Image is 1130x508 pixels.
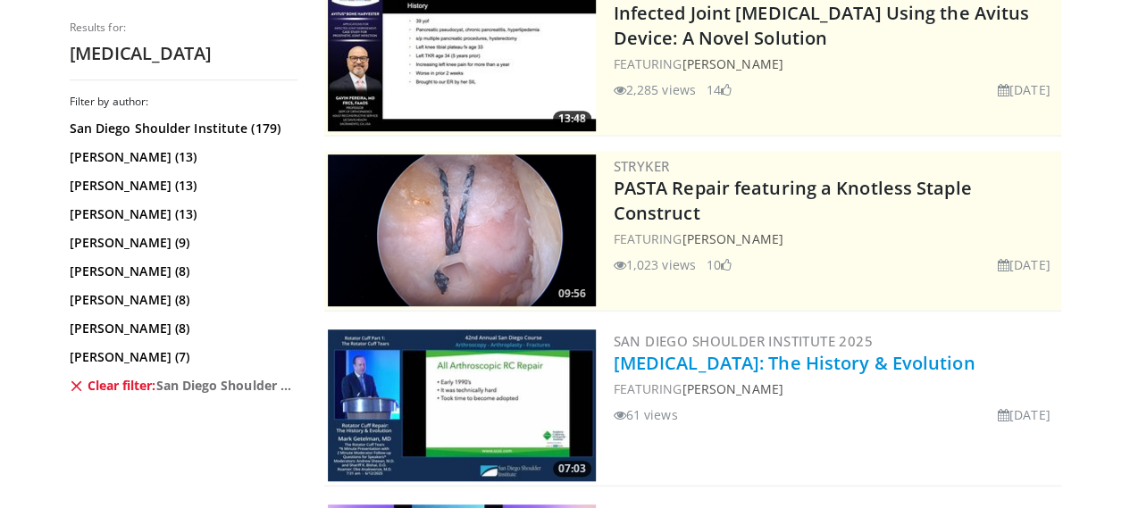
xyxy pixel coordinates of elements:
a: [PERSON_NAME] [682,230,783,247]
h2: [MEDICAL_DATA] [70,42,297,65]
li: [DATE] [998,80,1050,99]
span: 13:48 [553,111,591,127]
li: 61 views [614,405,678,424]
a: Clear filter:San Diego Shoulder Institute [70,377,293,395]
a: [PERSON_NAME] (13) [70,177,293,195]
a: [PERSON_NAME] (13) [70,148,293,166]
a: [PERSON_NAME] (7) [70,348,293,366]
li: 14 [707,80,732,99]
a: [PERSON_NAME] (9) [70,234,293,252]
a: San Diego Shoulder Institute 2025 [614,332,873,350]
span: 07:03 [553,461,591,477]
a: Stryker [614,157,670,175]
p: Results for: [70,21,297,35]
li: 10 [707,255,732,274]
a: [PERSON_NAME] (8) [70,320,293,337]
a: San Diego Shoulder Institute (179) [70,120,293,137]
span: San Diego Shoulder Institute [156,377,293,395]
a: [PERSON_NAME] [682,55,783,72]
li: [DATE] [998,405,1050,424]
a: 07:03 [328,329,596,481]
a: [MEDICAL_DATA]: The History & Evolution [614,351,975,375]
a: [PERSON_NAME] [682,380,783,397]
img: 84acc7eb-cb93-455a-a344-5c35427a46c1.png.300x170_q85_crop-smart_upscale.png [328,154,596,306]
span: 09:56 [553,286,591,302]
a: [PERSON_NAME] (8) [70,291,293,309]
li: 2,285 views [614,80,696,99]
a: [PERSON_NAME] (8) [70,262,293,280]
li: [DATE] [998,255,1050,274]
a: PASTA Repair featuring a Knotless Staple Construct [614,176,972,225]
a: 09:56 [328,154,596,306]
img: 95ae5b90-87ea-4dfc-a08c-dee1f937f7b8.300x170_q85_crop-smart_upscale.jpg [328,329,596,481]
div: FEATURING [614,379,1058,398]
h3: Filter by author: [70,95,297,109]
div: FEATURING [614,54,1058,73]
div: FEATURING [614,229,1058,248]
a: Infected Joint [MEDICAL_DATA] Using the Avitus Device: A Novel Solution [614,1,1030,50]
a: [PERSON_NAME] (13) [70,205,293,223]
li: 1,023 views [614,255,696,274]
